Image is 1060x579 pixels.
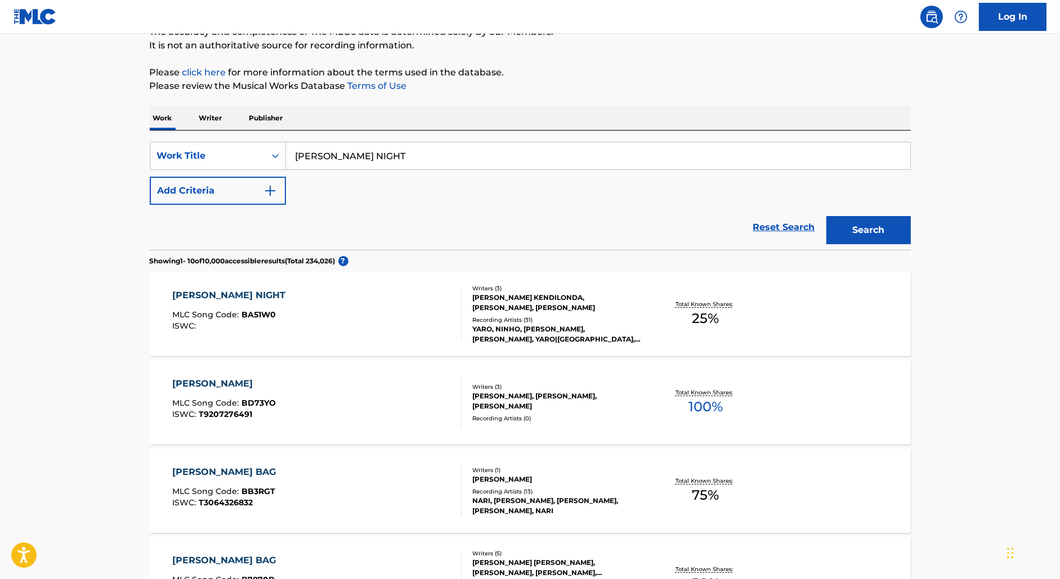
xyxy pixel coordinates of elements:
[472,474,642,484] div: [PERSON_NAME]
[1007,536,1014,570] div: Drag
[472,558,642,578] div: [PERSON_NAME] [PERSON_NAME], [PERSON_NAME], [PERSON_NAME], [PERSON_NAME], [PERSON_NAME]
[241,309,276,320] span: BA51W0
[199,497,253,508] span: T3064326832
[172,289,291,302] div: [PERSON_NAME] NIGHT
[346,80,407,91] a: Terms of Use
[172,309,241,320] span: MLC Song Code :
[150,360,911,445] a: [PERSON_NAME]MLC Song Code:BD73YOISWC:T9207276491Writers (3)[PERSON_NAME], [PERSON_NAME], [PERSON...
[150,79,911,93] p: Please review the Musical Works Database
[199,409,252,419] span: T9207276491
[826,216,911,244] button: Search
[472,466,642,474] div: Writers ( 1 )
[150,256,336,266] p: Showing 1 - 10 of 10,000 accessible results (Total 234,026 )
[472,383,642,391] div: Writers ( 3 )
[172,465,281,479] div: [PERSON_NAME] BAG
[472,414,642,423] div: Recording Artists ( 0 )
[172,321,199,331] span: ISWC :
[172,377,276,391] div: [PERSON_NAME]
[14,8,57,25] img: MLC Logo
[150,142,911,250] form: Search Form
[338,256,348,266] span: ?
[172,497,199,508] span: ISWC :
[472,487,642,496] div: Recording Artists ( 13 )
[920,6,943,28] a: Public Search
[979,3,1046,31] a: Log In
[246,106,287,130] p: Publisher
[676,565,736,573] p: Total Known Shares:
[150,448,911,533] a: [PERSON_NAME] BAGMLC Song Code:BB3RGTISWC:T3064326832Writers (1)[PERSON_NAME]Recording Artists (1...
[472,391,642,411] div: [PERSON_NAME], [PERSON_NAME], [PERSON_NAME]
[688,397,723,417] span: 100 %
[150,66,911,79] p: Please for more information about the terms used in the database.
[950,6,972,28] div: Help
[748,215,821,240] a: Reset Search
[241,398,276,408] span: BD73YO
[472,316,642,324] div: Recording Artists ( 31 )
[692,485,719,505] span: 75 %
[925,10,938,24] img: search
[150,177,286,205] button: Add Criteria
[472,549,642,558] div: Writers ( 5 )
[1004,525,1060,579] iframe: Chat Widget
[692,308,719,329] span: 25 %
[676,388,736,397] p: Total Known Shares:
[150,106,176,130] p: Work
[172,398,241,408] span: MLC Song Code :
[954,10,968,24] img: help
[676,477,736,485] p: Total Known Shares:
[472,293,642,313] div: [PERSON_NAME] KENDILONDA, [PERSON_NAME], [PERSON_NAME]
[676,300,736,308] p: Total Known Shares:
[472,324,642,344] div: YARO, NINHO, [PERSON_NAME], [PERSON_NAME], YARO|[GEOGRAPHIC_DATA], [GEOGRAPHIC_DATA],[GEOGRAPHIC_...
[241,486,275,496] span: BB3RGT
[150,39,911,52] p: It is not an authoritative source for recording information.
[263,184,277,198] img: 9d2ae6d4665cec9f34b9.svg
[172,486,241,496] span: MLC Song Code :
[472,496,642,516] div: NARI, [PERSON_NAME], [PERSON_NAME], [PERSON_NAME], NARI
[150,272,911,356] a: [PERSON_NAME] NIGHTMLC Song Code:BA51W0ISWC:Writers (3)[PERSON_NAME] KENDILONDA, [PERSON_NAME], [...
[157,149,258,163] div: Work Title
[196,106,226,130] p: Writer
[172,409,199,419] span: ISWC :
[472,284,642,293] div: Writers ( 3 )
[172,554,281,567] div: [PERSON_NAME] BAG
[182,67,226,78] a: click here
